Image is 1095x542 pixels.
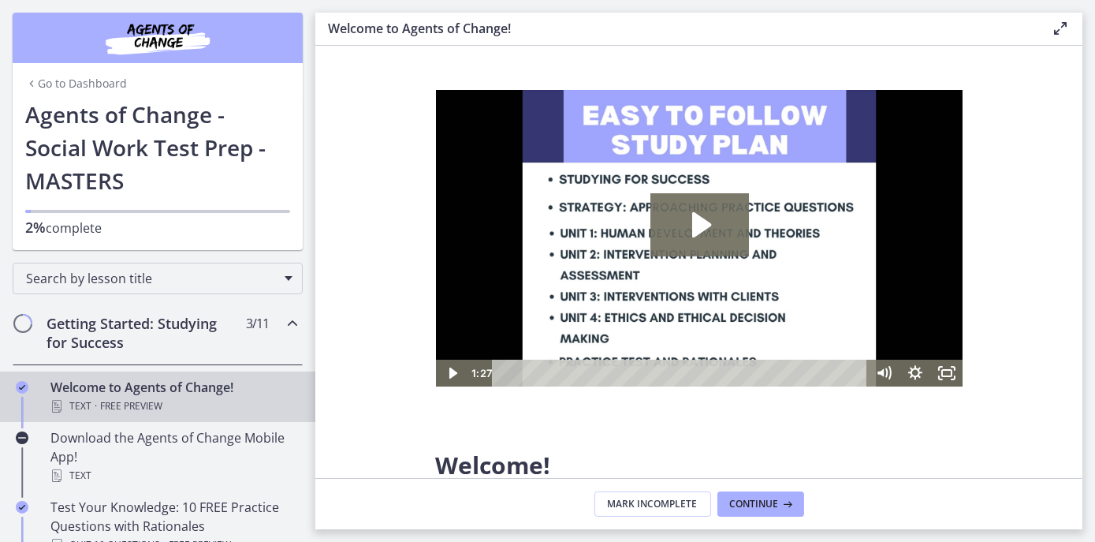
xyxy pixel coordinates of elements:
[16,501,28,514] i: Completed
[436,449,551,481] span: Welcome!
[328,19,1026,38] h3: Welcome to Agents of Change!
[63,19,252,57] img: Agents of Change
[608,498,698,510] span: Mark Incomplete
[246,314,269,333] span: 3 / 11
[50,466,296,485] div: Text
[26,270,277,287] span: Search by lesson title
[25,76,127,92] a: Go to Dashboard
[50,378,296,416] div: Welcome to Agents of Change!
[432,270,464,297] button: Mute
[214,103,313,166] button: Play Video: c1o6hcmjueu5qasqsu00.mp4
[717,492,804,517] button: Continue
[594,492,711,517] button: Mark Incomplete
[13,263,303,294] div: Search by lesson title
[25,98,290,197] h1: Agents of Change - Social Work Test Prep - MASTERS
[464,270,495,297] button: Show settings menu
[95,397,97,416] span: ·
[50,397,296,416] div: Text
[25,218,290,237] p: complete
[50,428,296,485] div: Download the Agents of Change Mobile App!
[730,498,779,510] span: Continue
[68,270,424,297] div: Playbar
[495,270,527,297] button: Fullscreen
[47,314,239,352] h2: Getting Started: Studying for Success
[16,381,28,394] i: Completed
[25,218,46,237] span: 2%
[100,397,162,416] span: Free preview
